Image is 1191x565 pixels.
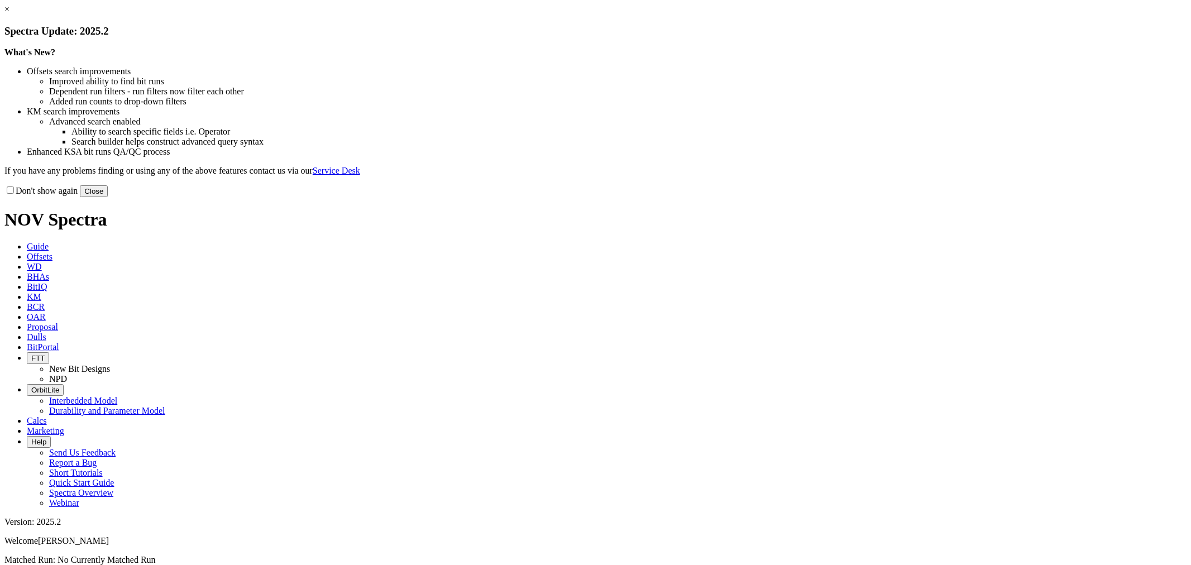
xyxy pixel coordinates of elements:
a: New Bit Designs [49,364,110,374]
p: If you have any problems finding or using any of the above features contact us via our [4,166,1187,176]
span: FTT [31,354,45,362]
span: Guide [27,242,49,251]
div: Version: 2025.2 [4,517,1187,527]
span: BHAs [27,272,49,281]
span: Proposal [27,322,58,332]
p: Welcome [4,536,1187,546]
a: Interbedded Model [49,396,117,405]
span: KM [27,292,41,301]
h3: Spectra Update: 2025.2 [4,25,1187,37]
a: Durability and Parameter Model [49,406,165,415]
span: WD [27,262,42,271]
a: Report a Bug [49,458,97,467]
a: Short Tutorials [49,468,103,477]
span: No Currently Matched Run [58,555,156,564]
li: Added run counts to drop-down filters [49,97,1187,107]
span: BitIQ [27,282,47,291]
a: Webinar [49,498,79,507]
button: Close [80,185,108,197]
span: Matched Run: [4,555,55,564]
span: Marketing [27,426,64,435]
strong: What's New? [4,47,55,57]
span: BCR [27,302,45,312]
span: BitPortal [27,342,59,352]
span: OrbitLite [31,386,59,394]
li: Enhanced KSA bit runs QA/QC process [27,147,1187,157]
li: Improved ability to find bit runs [49,76,1187,87]
span: Dulls [27,332,46,342]
li: Offsets search improvements [27,66,1187,76]
span: Offsets [27,252,52,261]
a: × [4,4,9,14]
a: Quick Start Guide [49,478,114,487]
span: Help [31,438,46,446]
a: Send Us Feedback [49,448,116,457]
a: NPD [49,374,67,384]
h1: NOV Spectra [4,209,1187,230]
a: Spectra Overview [49,488,113,497]
a: Service Desk [313,166,360,175]
span: Calcs [27,416,47,425]
li: Ability to search specific fields i.e. Operator [71,127,1187,137]
label: Don't show again [4,186,78,195]
li: Advanced search enabled [49,117,1187,127]
li: Search builder helps construct advanced query syntax [71,137,1187,147]
li: KM search improvements [27,107,1187,117]
span: OAR [27,312,46,322]
input: Don't show again [7,186,14,194]
li: Dependent run filters - run filters now filter each other [49,87,1187,97]
span: [PERSON_NAME] [38,536,109,545]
